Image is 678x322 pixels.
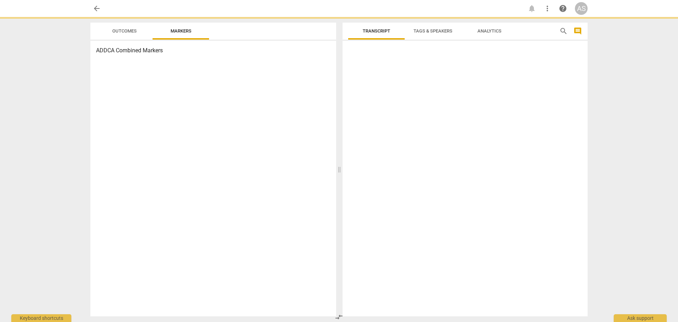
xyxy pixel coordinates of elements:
[558,25,569,37] button: Search
[414,28,452,34] span: Tags & Speakers
[171,28,191,34] span: Markers
[559,4,567,13] span: help
[96,46,331,55] h3: ADDCA Combined Markers
[543,4,552,13] span: more_vert
[363,28,390,34] span: Transcript
[335,313,343,321] span: compare_arrows
[573,27,582,35] span: comment
[572,25,583,37] button: Show/Hide comments
[477,28,501,34] span: Analytics
[614,314,667,322] div: Ask support
[575,2,588,15] button: AS
[11,314,71,322] div: Keyboard shortcuts
[112,28,137,34] span: Outcomes
[559,27,568,35] span: search
[557,2,569,15] a: Help
[93,4,101,13] span: arrow_back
